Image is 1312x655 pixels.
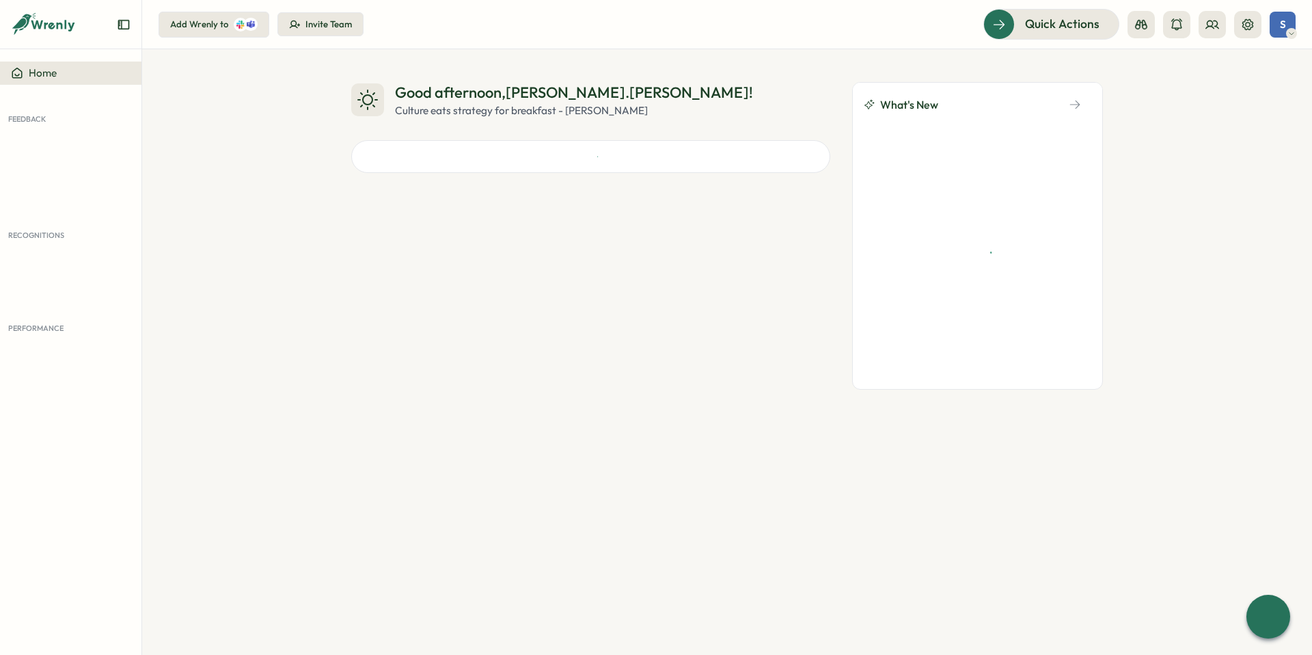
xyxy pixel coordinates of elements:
[1025,15,1099,33] span: Quick Actions
[117,18,131,31] button: Expand sidebar
[1270,12,1296,38] button: S
[1280,18,1286,30] span: S
[29,66,57,79] span: Home
[395,103,753,118] div: Culture eats strategy for breakfast - [PERSON_NAME]
[305,18,352,31] div: Invite Team
[395,82,753,103] div: Good afternoon , [PERSON_NAME].[PERSON_NAME] !
[277,12,364,37] button: Invite Team
[880,96,938,113] span: What's New
[983,9,1119,39] button: Quick Actions
[170,18,228,31] div: Add Wrenly to
[159,12,269,38] button: Add Wrenly to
